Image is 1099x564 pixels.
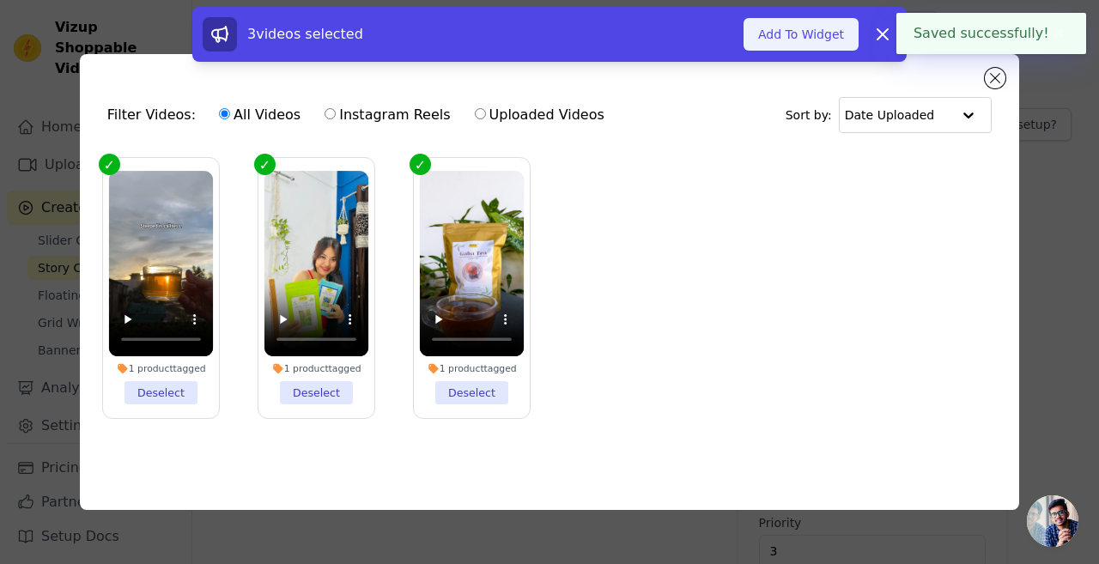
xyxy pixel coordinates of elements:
[218,104,301,126] label: All Videos
[247,26,363,42] span: 3 videos selected
[264,363,369,375] div: 1 product tagged
[420,363,525,375] div: 1 product tagged
[107,95,614,135] div: Filter Videos:
[324,104,451,126] label: Instagram Reels
[1027,495,1078,547] div: Open chat
[985,68,1005,88] button: Close modal
[109,363,214,375] div: 1 product tagged
[744,18,859,51] button: Add To Widget
[896,13,1086,54] div: Saved successfully!
[1049,23,1069,44] button: Close
[474,104,605,126] label: Uploaded Videos
[786,97,993,133] div: Sort by:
